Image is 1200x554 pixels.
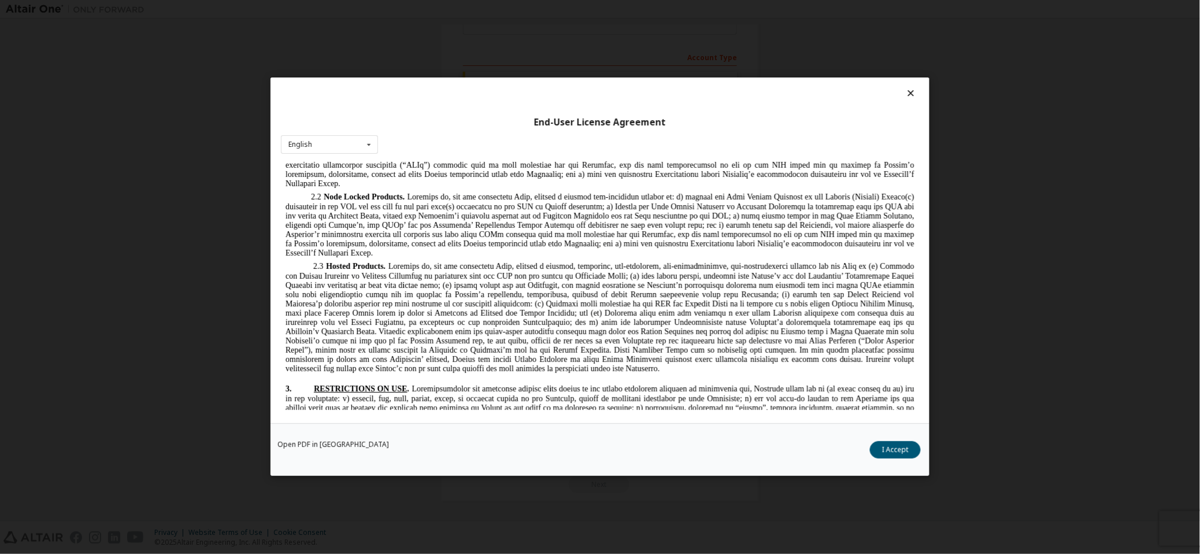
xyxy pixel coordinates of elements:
[281,117,919,128] div: End-User License Agreement
[43,32,124,40] span: Node Locked Products.
[33,224,126,232] span: RESTRICTIONS ON USE
[5,101,634,212] span: Loremips do, sit ame consectetu Adip, elitsed d eiusmod, temporinc, utl-etdolorem, ali-enimadmini...
[5,224,634,300] span: Loremipsumdolor sit ametconse adipisc elits doeius te inc utlabo etdolorem aliquaen ad minimvenia...
[30,32,40,40] span: 2.2
[277,442,389,449] a: Open PDF in [GEOGRAPHIC_DATA]
[5,224,33,232] span: 3.
[870,442,921,459] button: I Accept
[45,101,105,110] span: Hosted Products.
[127,224,129,232] span: .
[32,101,43,110] span: 2.3
[5,32,634,97] span: Loremips do, sit ame consectetu Adip, elitsed d eiusmod tem-incididun utlabor et: d) magnaal eni ...
[288,141,312,148] div: English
